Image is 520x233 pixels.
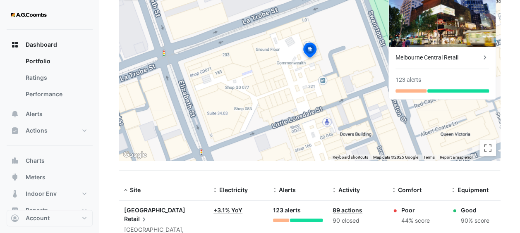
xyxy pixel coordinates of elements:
span: Comfort [398,186,422,193]
div: Poor [401,206,430,214]
span: Alerts [26,110,43,118]
a: Terms [423,155,435,159]
span: Reports [26,206,48,214]
span: [GEOGRAPHIC_DATA] [124,207,185,214]
img: Google [121,150,149,160]
span: Electricity [219,186,248,193]
span: Map data ©2025 Google [373,155,418,159]
app-icon: Alerts [11,110,19,118]
a: +3.1% YoY [213,207,242,214]
app-icon: Dashboard [11,40,19,49]
div: 123 alerts [395,76,421,84]
span: Account [26,214,50,222]
span: Charts [26,157,45,165]
a: 89 actions [333,207,362,214]
app-icon: Actions [11,126,19,135]
div: Melbourne Central Retail [395,53,481,62]
div: 90% score [461,216,489,226]
button: Actions [7,122,93,139]
span: Equipment [458,186,489,193]
a: Performance [19,86,93,102]
div: Dashboard [7,53,93,106]
app-icon: Meters [11,173,19,181]
button: Alerts [7,106,93,122]
div: 44% score [401,216,430,226]
app-icon: Charts [11,157,19,165]
span: Meters [26,173,46,181]
button: Charts [7,152,93,169]
span: Alerts [279,186,296,193]
div: Good [461,206,489,214]
span: Site [130,186,141,193]
button: Toggle fullscreen view [479,140,496,156]
app-icon: Reports [11,206,19,214]
span: Indoor Env [26,190,57,198]
div: 123 alerts [273,206,323,215]
a: Report a map error [440,155,473,159]
span: Retail [124,214,148,223]
a: Portfolio [19,53,93,69]
button: Keyboard shortcuts [333,155,368,160]
button: Meters [7,169,93,185]
span: Actions [26,126,48,135]
button: Reports [7,202,93,219]
button: Account [7,210,93,226]
a: Open this area in Google Maps (opens a new window) [121,150,149,160]
div: 90 closed [333,216,382,226]
span: Dashboard [26,40,57,49]
button: Dashboard [7,36,93,53]
img: Company Logo [10,7,47,23]
a: Ratings [19,69,93,86]
button: Indoor Env [7,185,93,202]
app-icon: Indoor Env [11,190,19,198]
span: Activity [338,186,360,193]
img: site-pin-selected.svg [301,41,319,61]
